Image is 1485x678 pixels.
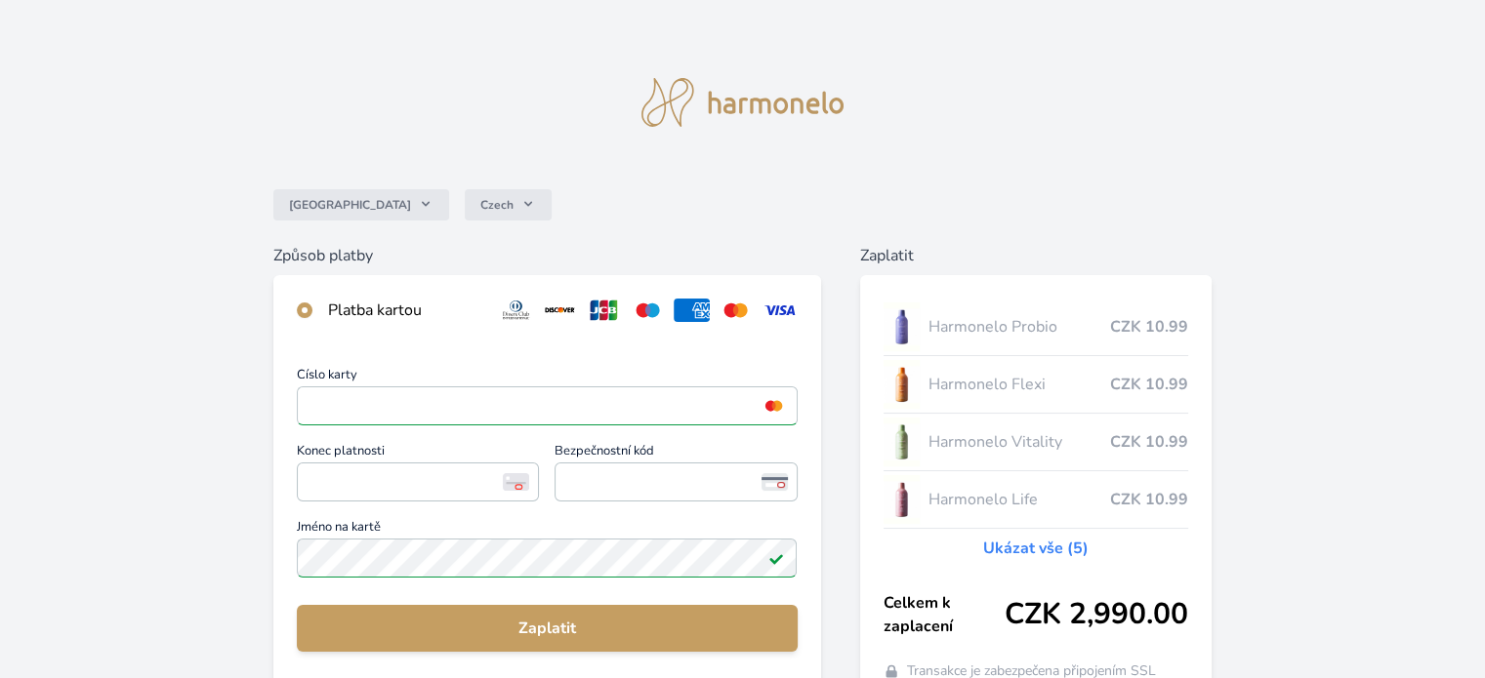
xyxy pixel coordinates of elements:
[563,468,788,496] iframe: Iframe pro bezpečnostní kód
[860,244,1212,267] h6: Zaplatit
[273,244,820,267] h6: Způsob platby
[542,299,578,322] img: discover.svg
[498,299,534,322] img: diners.svg
[884,418,921,466] img: CLEAN_VITALITY_se_stinem_x-lo.jpg
[312,617,781,640] span: Zaplatit
[273,189,449,220] button: [GEOGRAPHIC_DATA]
[306,392,788,419] iframe: Iframe pro číslo karty
[641,78,845,127] img: logo.svg
[480,197,514,213] span: Czech
[465,189,552,220] button: Czech
[289,197,411,213] span: [GEOGRAPHIC_DATA]
[928,315,1109,339] span: Harmonelo Probio
[928,488,1109,511] span: Harmonelo Life
[297,445,539,462] span: Konec platnosti
[630,299,666,322] img: maestro.svg
[1110,315,1188,339] span: CZK 10.99
[884,360,921,409] img: CLEAN_FLEXI_se_stinem_x-hi_(1)-lo.jpg
[1005,597,1188,632] span: CZK 2,990.00
[928,373,1109,396] span: Harmonelo Flexi
[1110,488,1188,511] span: CZK 10.99
[555,445,797,462] span: Bezpečnostní kód
[674,299,710,322] img: amex.svg
[297,605,797,652] button: Zaplatit
[328,299,482,322] div: Platba kartou
[718,299,754,322] img: mc.svg
[761,397,787,415] img: mc
[297,521,797,538] span: Jméno na kartě
[983,537,1089,560] a: Ukázat vše (5)
[762,299,798,322] img: visa.svg
[503,473,529,491] img: Konec platnosti
[297,538,797,578] input: Jméno na kartěPlatné pole
[928,430,1109,454] span: Harmonelo Vitality
[884,475,921,524] img: CLEAN_LIFE_se_stinem_x-lo.jpg
[768,550,784,566] img: Platné pole
[1110,430,1188,454] span: CZK 10.99
[297,369,797,386] span: Číslo karty
[884,591,1005,638] span: Celkem k zaplacení
[306,468,530,496] iframe: Iframe pro datum vypršení platnosti
[884,302,921,351] img: CLEAN_PROBIO_se_stinem_x-lo.jpg
[1110,373,1188,396] span: CZK 10.99
[586,299,622,322] img: jcb.svg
